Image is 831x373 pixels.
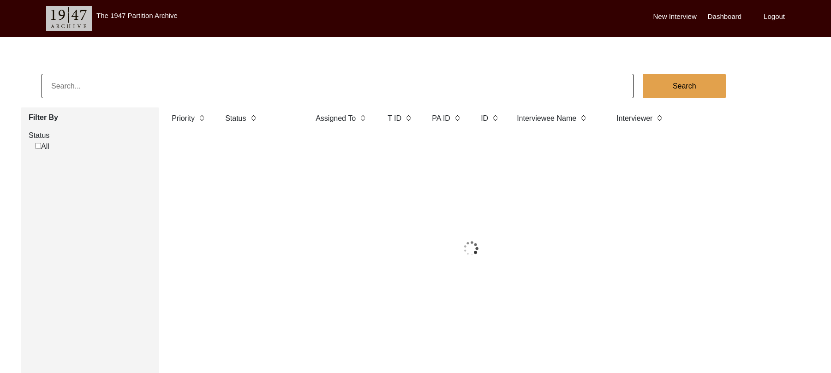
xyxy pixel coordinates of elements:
img: sort-button.png [250,113,257,123]
img: sort-button.png [656,113,663,123]
label: Priority [172,113,195,124]
label: Status [225,113,246,124]
img: sort-button.png [454,113,460,123]
label: All [35,141,49,152]
label: Filter By [29,112,152,123]
img: sort-button.png [198,113,205,123]
img: sort-button.png [405,113,412,123]
input: All [35,143,41,149]
img: sort-button.png [359,113,366,123]
label: Logout [764,12,785,22]
label: Interviewer [616,113,652,124]
label: Assigned To [316,113,356,124]
img: 1*9EBHIOzhE1XfMYoKz1JcsQ.gif [436,225,506,272]
label: Interviewee Name [517,113,576,124]
img: sort-button.png [580,113,586,123]
label: ID [481,113,488,124]
img: sort-button.png [492,113,498,123]
img: header-logo.png [46,6,92,31]
label: Dashboard [708,12,741,22]
button: Search [643,74,726,98]
label: Status [29,130,152,141]
label: T ID [388,113,401,124]
input: Search... [42,74,634,98]
label: The 1947 Partition Archive [96,12,178,19]
label: New Interview [653,12,697,22]
label: PA ID [432,113,450,124]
